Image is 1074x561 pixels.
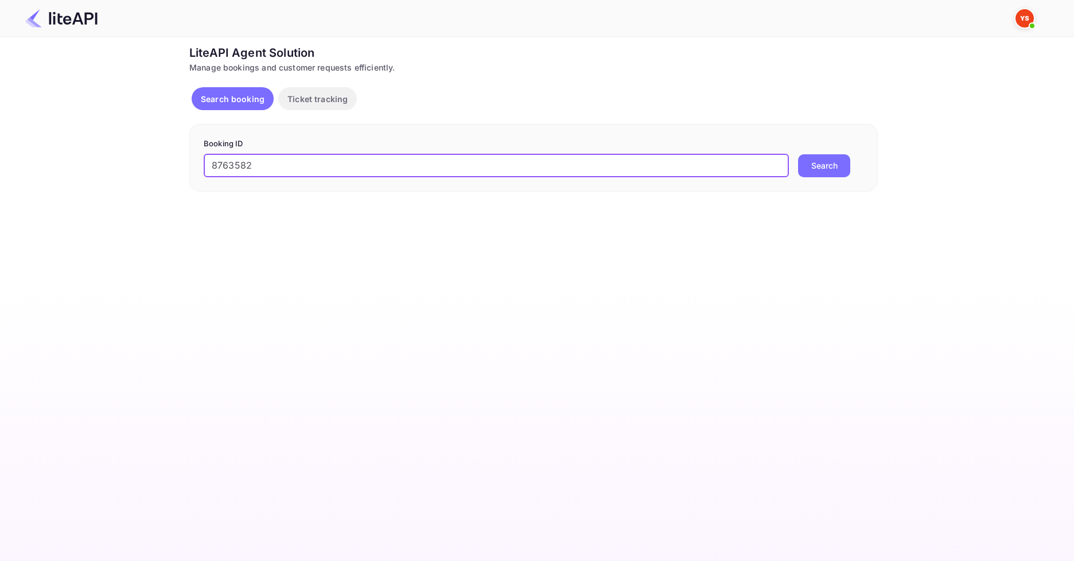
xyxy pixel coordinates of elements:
img: Yandex Support [1015,9,1034,28]
div: LiteAPI Agent Solution [189,44,878,61]
input: Enter Booking ID (e.g., 63782194) [204,154,789,177]
p: Search booking [201,93,264,105]
button: Search [798,154,850,177]
div: Manage bookings and customer requests efficiently. [189,61,878,73]
p: Ticket tracking [287,93,348,105]
img: LiteAPI Logo [25,9,98,28]
p: Booking ID [204,138,863,150]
